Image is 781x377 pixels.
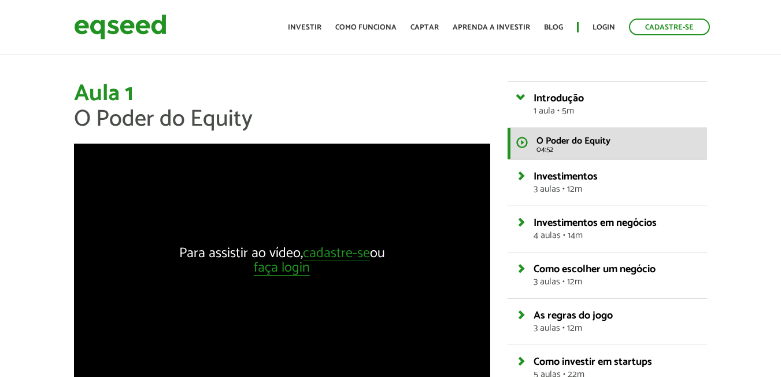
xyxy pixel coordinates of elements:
[74,75,134,113] span: Aula 1
[534,310,698,333] a: As regras do jogo3 aulas • 12m
[534,185,698,194] span: 3 aulas • 12m
[74,12,166,42] img: EqSeed
[536,146,698,153] span: 04:52
[629,19,710,35] a: Cadastre-se
[534,214,657,232] span: Investimentos em negócios
[534,261,656,278] span: Como escolher um negócio
[534,107,698,116] span: 1 aula • 5m
[74,100,253,138] span: O Poder do Equity
[303,247,370,261] a: cadastre-se
[178,247,386,276] div: Para assistir ao vídeo, ou
[335,24,397,31] a: Como funciona
[534,90,584,107] span: Introdução
[534,324,698,333] span: 3 aulas • 12m
[593,24,615,31] a: Login
[534,93,698,116] a: Introdução1 aula • 5m
[534,307,613,324] span: As regras do jogo
[534,277,698,287] span: 3 aulas • 12m
[534,264,698,287] a: Como escolher um negócio3 aulas • 12m
[534,218,698,240] a: Investimentos em negócios4 aulas • 14m
[508,128,707,159] a: O Poder do Equity 04:52
[254,261,310,276] a: faça login
[410,24,439,31] a: Captar
[453,24,530,31] a: Aprenda a investir
[534,171,698,194] a: Investimentos3 aulas • 12m
[534,231,698,240] span: 4 aulas • 14m
[534,168,598,185] span: Investimentos
[536,133,610,149] span: O Poder do Equity
[544,24,563,31] a: Blog
[288,24,321,31] a: Investir
[534,353,652,371] span: Como investir em startups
